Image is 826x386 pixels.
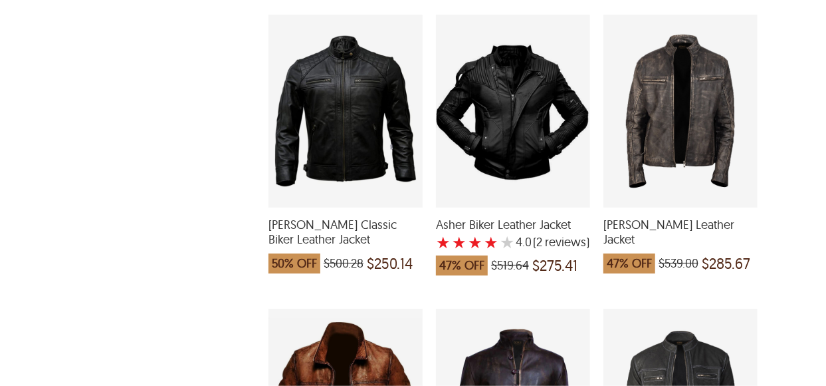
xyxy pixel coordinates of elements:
span: $519.64 [491,259,529,272]
a: Jason Classic Biker Leather Jacket which was at a price of $500.28, now after discount the price is [268,199,423,280]
span: $285.67 [702,257,750,270]
label: 1 rating [436,236,451,249]
label: 5 rating [500,236,514,249]
span: Jason Classic Biker Leather Jacket [268,218,423,246]
span: Asher Biker Leather Jacket [436,218,590,232]
label: 3 rating [468,236,482,249]
a: Lewis Biker Leather Jacket which was at a price of $539.00, now after discount the price is [603,199,758,280]
span: 47% OFF [603,254,655,274]
span: $500.28 [324,257,363,270]
span: (2 [533,236,542,249]
span: ) [533,236,589,249]
span: $250.14 [367,257,413,270]
span: reviews [542,236,586,249]
span: $275.41 [532,259,577,272]
span: 50% OFF [268,254,320,274]
label: 2 rating [452,236,466,249]
span: $539.00 [659,257,698,270]
span: 47% OFF [436,256,488,276]
span: Lewis Biker Leather Jacket [603,218,758,246]
label: 4.0 [516,236,532,249]
a: Asher Biker Leather Jacket with a 4 Star Rating 2 Product Review which was at a price of $519.64,... [436,199,590,282]
label: 4 rating [484,236,498,249]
